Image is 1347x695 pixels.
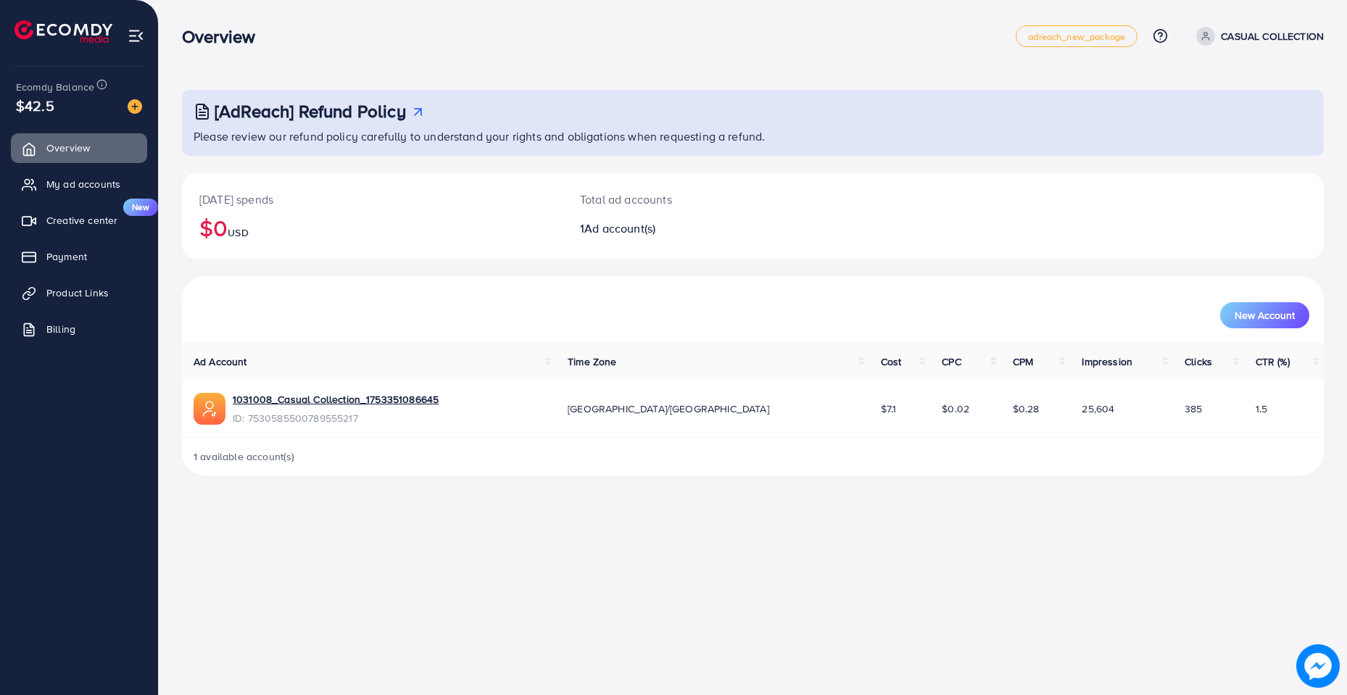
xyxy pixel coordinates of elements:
span: 1 available account(s) [194,449,295,464]
span: ID: 7530585500789555217 [233,411,439,425]
h3: [AdReach] Refund Policy [215,101,406,122]
span: Overview [46,141,90,155]
span: Time Zone [568,354,616,369]
span: Billing [46,322,75,336]
p: Please review our refund policy carefully to understand your rights and obligations when requesti... [194,128,1315,145]
p: Total ad accounts [580,191,831,208]
span: New Account [1235,310,1295,320]
a: My ad accounts [11,170,147,199]
span: $0.28 [1013,401,1040,416]
img: logo [14,20,112,43]
span: CTR (%) [1256,354,1290,369]
img: menu [128,28,144,44]
a: adreach_new_package [1016,25,1137,47]
span: 1.5 [1256,401,1267,416]
span: adreach_new_package [1028,32,1125,41]
span: 385 [1185,401,1202,416]
span: Clicks [1185,354,1212,369]
a: Creative centerNew [11,206,147,235]
span: Payment [46,249,87,264]
a: 1031008_Casual Collection_1753351086645 [233,392,439,407]
span: Creative center [46,213,117,228]
a: Overview [11,133,147,162]
span: Cost [881,354,902,369]
a: Payment [11,242,147,271]
h2: $0 [199,214,545,241]
a: Billing [11,315,147,344]
span: My ad accounts [46,177,120,191]
span: [GEOGRAPHIC_DATA]/[GEOGRAPHIC_DATA] [568,401,769,416]
h3: Overview [182,26,267,47]
span: $0.02 [942,401,969,416]
h2: 1 [580,222,831,236]
span: CPC [942,354,961,369]
span: 25,604 [1082,401,1114,416]
span: CPM [1013,354,1033,369]
span: $42.5 [16,95,54,116]
span: Ad Account [194,354,247,369]
span: Product Links [46,286,109,300]
p: CASUAL COLLECTION [1221,28,1324,45]
a: Product Links [11,278,147,307]
p: [DATE] spends [199,191,545,208]
img: image [128,99,142,114]
button: New Account [1220,302,1309,328]
span: Ecomdy Balance [16,80,94,94]
span: Ad account(s) [584,220,655,236]
a: CASUAL COLLECTION [1190,27,1324,46]
span: New [123,199,158,216]
img: image [1296,644,1340,688]
span: $7.1 [881,401,897,416]
span: USD [228,225,248,240]
span: Impression [1082,354,1132,369]
img: ic-ads-acc.e4c84228.svg [194,393,225,425]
